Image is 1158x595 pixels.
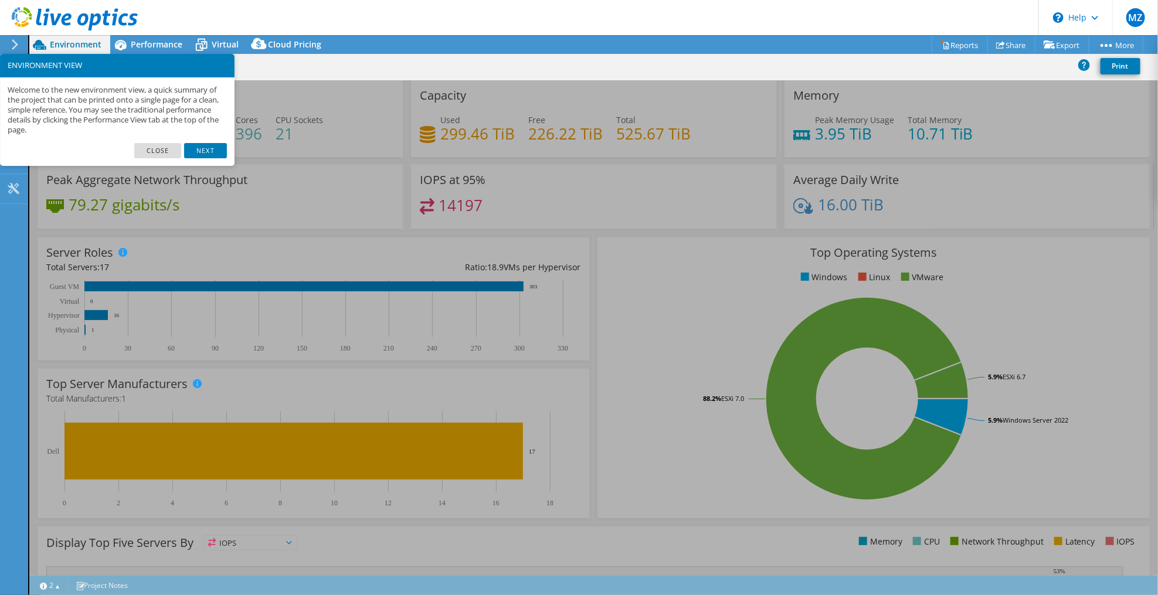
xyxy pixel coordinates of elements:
a: More [1089,36,1143,54]
span: Cloud Pricing [268,39,321,50]
span: IOPS [205,536,297,550]
span: Environment [50,39,101,50]
p: Welcome to the new environment view, a quick summary of the project that can be printed onto a si... [8,85,227,135]
span: Performance [131,39,182,50]
a: Print [1101,58,1140,74]
a: Reports [932,36,988,54]
a: Project Notes [67,578,136,593]
a: Share [987,36,1035,54]
svg: \n [1053,12,1064,23]
a: Close [134,143,182,158]
a: 2 [32,578,68,593]
a: Export [1035,36,1089,54]
span: Virtual [212,39,239,50]
a: Next [184,143,226,158]
h3: ENVIRONMENT VIEW [8,62,227,69]
span: MZ [1126,8,1145,27]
